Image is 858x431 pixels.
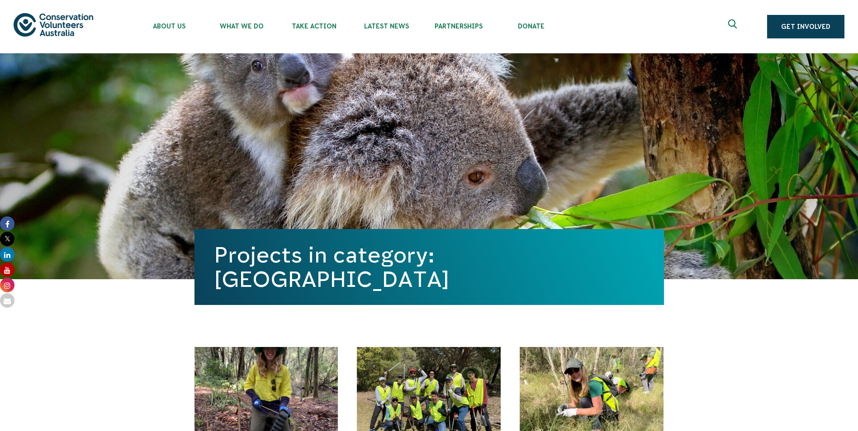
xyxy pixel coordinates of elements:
[133,23,205,30] span: About Us
[214,243,644,291] h1: Projects in category: [GEOGRAPHIC_DATA]
[278,23,350,30] span: Take Action
[723,16,744,37] button: Expand search box Close search box
[495,23,567,30] span: Donate
[767,15,844,38] a: Get Involved
[422,23,495,30] span: Partnerships
[728,19,739,34] span: Expand search box
[350,23,422,30] span: Latest News
[205,23,278,30] span: What We Do
[14,13,93,36] img: logo.svg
